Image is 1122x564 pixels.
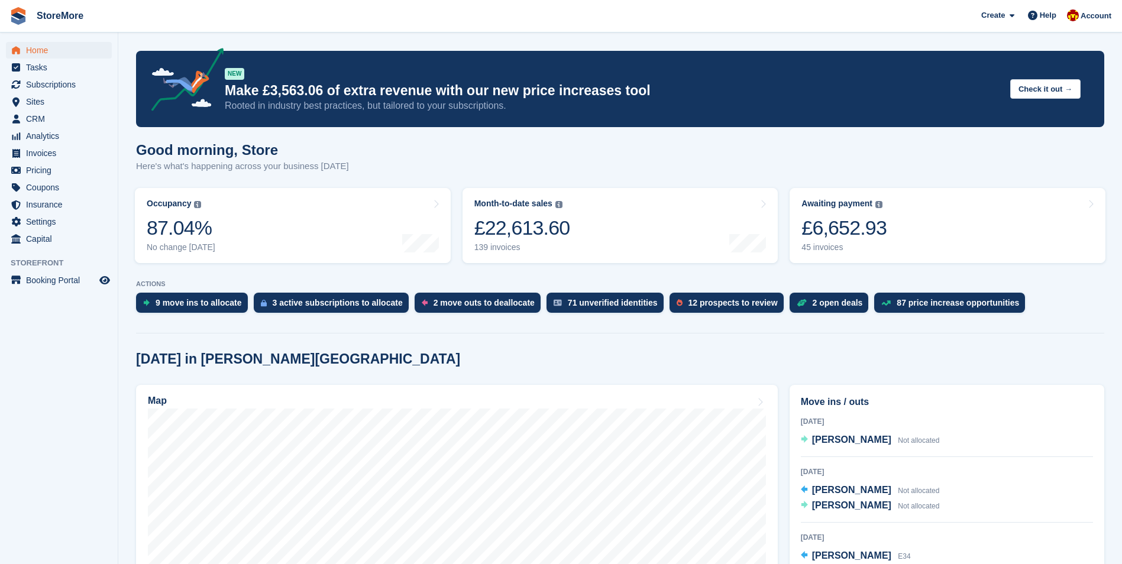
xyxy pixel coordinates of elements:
div: [DATE] [801,466,1093,477]
span: [PERSON_NAME] [812,435,891,445]
h2: [DATE] in [PERSON_NAME][GEOGRAPHIC_DATA] [136,351,460,367]
p: Rooted in industry best practices, but tailored to your subscriptions. [225,99,1001,112]
div: No change [DATE] [147,242,215,252]
img: price_increase_opportunities-93ffe204e8149a01c8c9dc8f82e8f89637d9d84a8eef4429ea346261dce0b2c0.svg [881,300,891,306]
a: 12 prospects to review [670,293,790,319]
span: Pricing [26,162,97,179]
a: menu [6,196,112,213]
div: [DATE] [801,416,1093,427]
a: menu [6,272,112,289]
img: icon-info-grey-7440780725fd019a000dd9b08b2336e03edf1995a4989e88bcd33f0948082b44.svg [875,201,882,208]
div: 3 active subscriptions to allocate [273,298,403,307]
span: Not allocated [898,487,939,495]
img: prospect-51fa495bee0391a8d652442698ab0144808aea92771e9ea1ae160a38d050c398.svg [677,299,683,306]
button: Check it out → [1010,79,1081,99]
p: Here's what's happening across your business [DATE] [136,160,349,173]
img: verify_identity-adf6edd0f0f0b5bbfe63781bf79b02c33cf7c696d77639b501bdc392416b5a36.svg [554,299,562,306]
a: Preview store [98,273,112,287]
a: menu [6,162,112,179]
a: 71 unverified identities [547,293,670,319]
span: Sites [26,93,97,110]
span: Create [981,9,1005,21]
span: CRM [26,111,97,127]
p: ACTIONS [136,280,1104,288]
span: Not allocated [898,436,939,445]
a: menu [6,93,112,110]
span: Booking Portal [26,272,97,289]
img: icon-info-grey-7440780725fd019a000dd9b08b2336e03edf1995a4989e88bcd33f0948082b44.svg [194,201,201,208]
a: StoreMore [32,6,88,25]
div: £22,613.60 [474,216,570,240]
a: 3 active subscriptions to allocate [254,293,415,319]
span: Invoices [26,145,97,161]
a: Awaiting payment £6,652.93 45 invoices [790,188,1105,263]
a: [PERSON_NAME] Not allocated [801,483,940,498]
div: NEW [225,68,244,80]
a: [PERSON_NAME] Not allocated [801,433,940,448]
span: Coupons [26,179,97,196]
span: Analytics [26,128,97,144]
a: menu [6,76,112,93]
img: active_subscription_to_allocate_icon-d502201f5373d7db506a760aba3b589e785aa758c864c3986d89f69b8ff3... [261,299,267,307]
div: Occupancy [147,199,191,209]
div: £6,652.93 [801,216,887,240]
a: menu [6,128,112,144]
a: menu [6,213,112,230]
a: 9 move ins to allocate [136,293,254,319]
div: Month-to-date sales [474,199,552,209]
h2: Move ins / outs [801,395,1093,409]
a: menu [6,111,112,127]
div: 12 prospects to review [688,298,778,307]
a: Occupancy 87.04% No change [DATE] [135,188,451,263]
span: [PERSON_NAME] [812,550,891,560]
div: [DATE] [801,532,1093,543]
h2: Map [148,396,167,406]
div: Awaiting payment [801,199,872,209]
a: menu [6,179,112,196]
a: menu [6,231,112,247]
a: 87 price increase opportunities [874,293,1031,319]
span: Not allocated [898,502,939,510]
a: menu [6,42,112,59]
a: [PERSON_NAME] E34 [801,549,911,564]
span: [PERSON_NAME] [812,500,891,510]
div: 45 invoices [801,242,887,252]
div: 87 price increase opportunities [897,298,1019,307]
img: deal-1b604bf984904fb50ccaf53a9ad4b4a5d6e5aea283cecdc64d6e3604feb123c2.svg [797,299,807,307]
a: Month-to-date sales £22,613.60 139 invoices [463,188,778,263]
span: [PERSON_NAME] [812,485,891,495]
a: 2 open deals [790,293,875,319]
div: 2 open deals [813,298,863,307]
a: menu [6,145,112,161]
img: move_outs_to_deallocate_icon-f764333ba52eb49d3ac5e1228854f67142a1ed5810a6f6cc68b1a99e826820c5.svg [422,299,428,306]
h1: Good morning, Store [136,142,349,158]
img: move_ins_to_allocate_icon-fdf77a2bb77ea45bf5b3d319d69a93e2d87916cf1d5bf7949dd705db3b84f3ca.svg [143,299,150,306]
img: stora-icon-8386f47178a22dfd0bd8f6a31ec36ba5ce8667c1dd55bd0f319d3a0aa187defe.svg [9,7,27,25]
div: 139 invoices [474,242,570,252]
span: Subscriptions [26,76,97,93]
span: Tasks [26,59,97,76]
img: Store More Team [1067,9,1079,21]
span: Help [1040,9,1056,21]
div: 9 move ins to allocate [156,298,242,307]
div: 2 move outs to deallocate [434,298,535,307]
img: price-adjustments-announcement-icon-8257ccfd72463d97f412b2fc003d46551f7dbcb40ab6d574587a9cd5c0d94... [141,48,224,115]
span: Settings [26,213,97,230]
div: 87.04% [147,216,215,240]
span: Home [26,42,97,59]
a: [PERSON_NAME] Not allocated [801,498,940,514]
span: Insurance [26,196,97,213]
span: Capital [26,231,97,247]
span: E34 [898,552,910,560]
div: 71 unverified identities [568,298,658,307]
img: icon-info-grey-7440780725fd019a000dd9b08b2336e03edf1995a4989e88bcd33f0948082b44.svg [555,201,562,208]
a: menu [6,59,112,76]
a: 2 move outs to deallocate [415,293,547,319]
span: Storefront [11,257,118,269]
span: Account [1081,10,1111,22]
p: Make £3,563.06 of extra revenue with our new price increases tool [225,82,1001,99]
